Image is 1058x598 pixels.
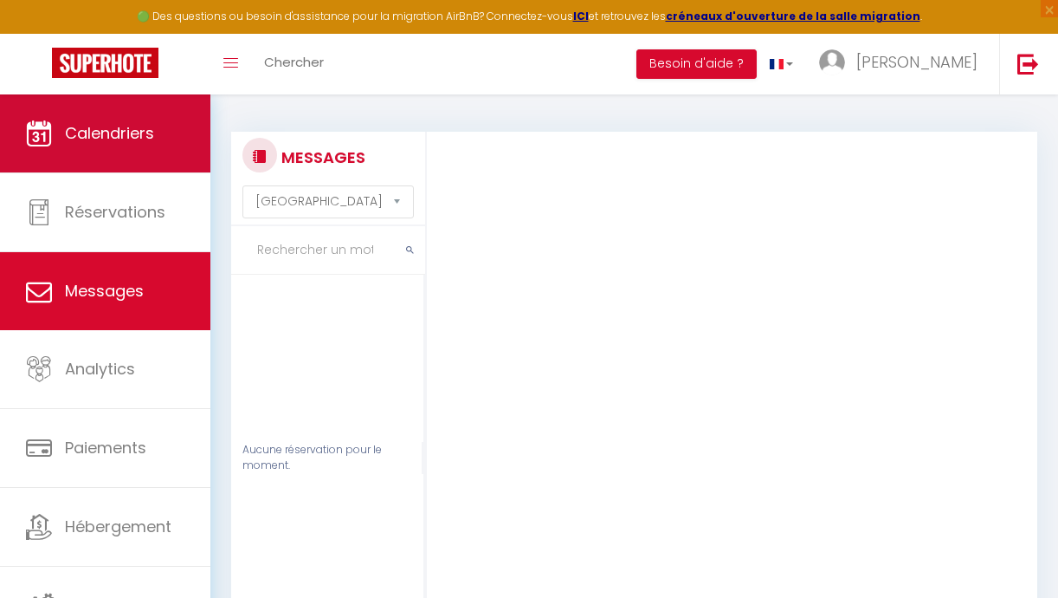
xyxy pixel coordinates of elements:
[856,51,977,73] span: [PERSON_NAME]
[65,280,144,302] span: Messages
[819,49,845,75] img: ...
[231,442,423,475] div: Aucune réservation pour le moment.
[65,122,154,144] span: Calendriers
[277,138,365,177] h3: MESSAGES
[251,34,337,94] a: Chercher
[52,48,158,78] img: Super Booking
[1017,53,1039,75] img: logout
[231,226,425,275] input: Rechercher un mot clé
[806,34,999,94] a: ... [PERSON_NAME]
[65,201,165,223] span: Réservations
[636,49,757,79] button: Besoin d'aide ?
[65,516,171,537] span: Hébergement
[65,358,135,380] span: Analytics
[65,437,146,458] span: Paiements
[14,7,66,59] button: Ouvrir le widget de chat LiveChat
[264,53,324,71] span: Chercher
[573,9,589,23] a: ICI
[666,9,920,23] a: créneaux d'ouverture de la salle migration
